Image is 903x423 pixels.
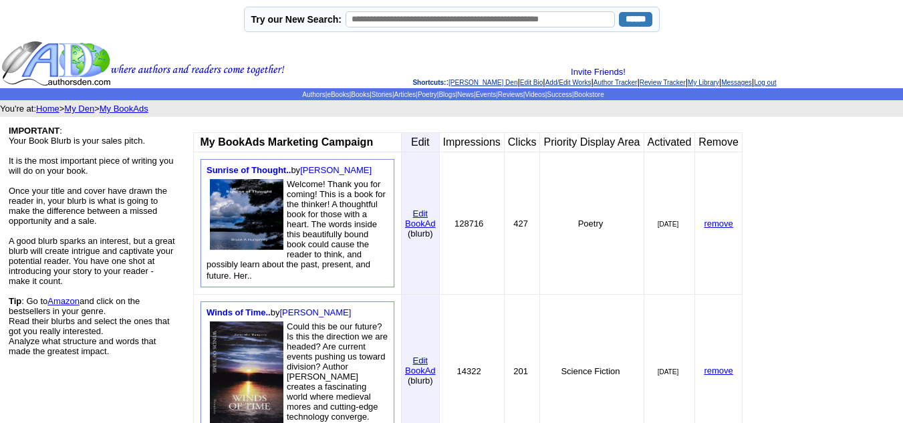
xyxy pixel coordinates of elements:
a: Messages [721,79,752,86]
a: Poetry [418,91,437,98]
a: Events [476,91,497,98]
a: [PERSON_NAME] Den [448,79,517,86]
font: [DATE] [658,221,678,228]
font: Poetry [578,219,604,229]
font: (blurb) [408,229,433,239]
a: Success [547,91,572,98]
b: IMPORTANT [9,126,59,136]
a: [PERSON_NAME] [300,165,372,175]
a: My Den [64,104,94,114]
a: Log out [754,79,776,86]
div: : | | | | | | | [287,67,902,87]
font: 201 [513,366,528,376]
a: Reviews [498,91,523,98]
font: Activated [648,136,692,148]
font: Science Fiction [561,366,620,376]
font: by [207,307,351,317]
font: Clicks [508,136,537,148]
a: Stories [372,91,392,98]
a: Amazon [47,296,80,306]
a: My Library [688,79,719,86]
a: News [457,91,474,98]
a: Blogs [438,91,455,98]
a: EditBookAd [405,207,436,229]
b: My BookAds Marketing Campaign [200,136,373,148]
font: Edit BookAd [405,356,436,376]
font: 128716 [455,219,483,229]
label: Try our New Search: [251,14,342,25]
font: Remove [698,136,739,148]
font: (blurb) [408,376,433,386]
a: Sunrise of Thought.. [207,165,291,175]
a: Review Tracker [640,79,686,86]
span: Shortcuts: [412,79,446,86]
font: Edit [411,136,430,148]
a: Home [36,104,59,114]
a: Articles [394,91,416,98]
a: Invite Friends! [571,67,626,77]
a: EditBookAd [405,354,436,376]
a: My BookAds [100,104,148,114]
a: eBooks [327,91,349,98]
a: Edit Bio [520,79,543,86]
font: Edit BookAd [405,208,436,229]
a: Videos [525,91,545,98]
b: Tip [9,296,21,306]
img: header_logo2.gif [1,40,285,87]
font: 427 [513,219,528,229]
font: [DATE] [658,368,678,376]
a: Books [351,91,370,98]
a: Author Tracker [594,79,638,86]
a: [PERSON_NAME] [279,307,351,317]
font: Welcome! Thank you for coming! This is a book for the thinker! A thoughtful book for those with a... [207,179,386,281]
a: Bookstore [574,91,604,98]
font: 14322 [457,366,481,376]
font: : Your Book Blurb is your sales pitch. It is the most important piece of writing you will do on y... [9,126,175,356]
font: by [207,165,372,175]
img: 80250.jpg [210,179,283,250]
a: Winds of Time.. [207,307,271,317]
font: Priority Display Area [543,136,640,148]
a: remove [704,366,733,376]
a: Add/Edit Works [545,79,592,86]
a: Authors [302,91,325,98]
font: Impressions [443,136,501,148]
a: remove [704,219,733,229]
